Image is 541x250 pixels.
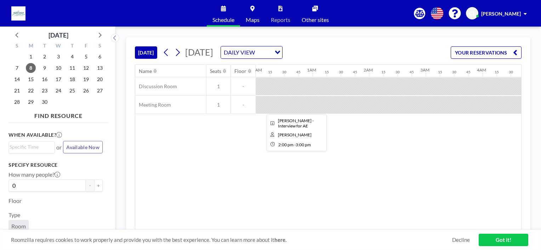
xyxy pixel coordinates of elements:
[420,67,429,73] div: 3AM
[296,70,301,74] div: 45
[63,141,103,153] button: Available Now
[8,211,20,218] label: Type
[231,83,256,90] span: -
[52,42,66,51] div: W
[26,74,36,84] span: Monday, September 15, 2025
[466,70,471,74] div: 45
[12,63,22,73] span: Sunday, September 7, 2025
[294,142,296,147] span: -
[81,86,91,96] span: Friday, September 26, 2025
[212,17,234,23] span: Schedule
[257,48,270,57] input: Search for option
[234,68,246,74] div: Floor
[12,74,22,84] span: Sunday, September 14, 2025
[95,52,105,62] span: Saturday, September 6, 2025
[509,70,513,74] div: 30
[79,42,93,51] div: F
[477,67,486,73] div: 4AM
[278,132,312,137] span: Angeline Paulite
[296,142,311,147] span: 3:00 PM
[38,42,52,51] div: T
[8,162,103,168] h3: Specify resource
[8,197,22,204] label: Floor
[135,102,171,108] span: Meeting Room
[206,83,230,90] span: 1
[325,70,329,74] div: 15
[53,52,63,62] span: Wednesday, September 3, 2025
[81,52,91,62] span: Friday, September 5, 2025
[250,67,262,73] div: 12AM
[49,30,68,40] div: [DATE]
[451,46,522,59] button: YOUR RESERVATIONS
[307,67,316,73] div: 1AM
[9,142,55,152] div: Search for option
[94,180,103,192] button: +
[381,70,386,74] div: 15
[95,63,105,73] span: Saturday, September 13, 2025
[40,74,50,84] span: Tuesday, September 16, 2025
[282,70,286,74] div: 30
[274,237,286,243] a: here.
[10,42,24,51] div: S
[395,70,400,74] div: 30
[278,142,294,147] span: 2:00 PM
[8,171,60,178] label: How many people?
[271,17,290,23] span: Reports
[481,11,521,17] span: [PERSON_NAME]
[495,70,499,74] div: 15
[67,52,77,62] span: Thursday, September 4, 2025
[11,237,452,243] span: Roomzilla requires cookies to work properly and provide you with the best experience. You can lea...
[65,42,79,51] div: T
[452,70,456,74] div: 30
[364,67,373,73] div: 2AM
[93,42,107,51] div: S
[353,70,357,74] div: 45
[26,63,36,73] span: Monday, September 8, 2025
[95,74,105,84] span: Saturday, September 20, 2025
[438,70,442,74] div: 15
[246,17,260,23] span: Maps
[26,97,36,107] span: Monday, September 29, 2025
[10,143,51,151] input: Search for option
[479,234,528,246] a: Got it!
[8,109,108,119] h4: FIND RESOURCE
[66,144,99,150] span: Available Now
[56,144,62,151] span: or
[26,86,36,96] span: Monday, September 22, 2025
[67,63,77,73] span: Thursday, September 11, 2025
[40,97,50,107] span: Tuesday, September 30, 2025
[86,180,94,192] button: -
[206,102,230,108] span: 1
[210,68,221,74] div: Seats
[81,63,91,73] span: Friday, September 12, 2025
[40,86,50,96] span: Tuesday, September 23, 2025
[278,118,314,129] span: Angeline - Interview for AE
[95,86,105,96] span: Saturday, September 27, 2025
[53,74,63,84] span: Wednesday, September 17, 2025
[40,63,50,73] span: Tuesday, September 9, 2025
[40,52,50,62] span: Tuesday, September 2, 2025
[410,70,414,74] div: 45
[53,86,63,96] span: Wednesday, September 24, 2025
[12,97,22,107] span: Sunday, September 28, 2025
[67,74,77,84] span: Thursday, September 18, 2025
[222,48,256,57] span: DAILY VIEW
[452,237,470,243] a: Decline
[26,52,36,62] span: Monday, September 1, 2025
[135,83,177,90] span: Discussion Room
[139,68,152,74] div: Name
[67,86,77,96] span: Thursday, September 25, 2025
[302,17,329,23] span: Other sites
[339,70,343,74] div: 30
[11,223,26,230] span: Room
[135,46,157,59] button: [DATE]
[81,74,91,84] span: Friday, September 19, 2025
[231,102,256,108] span: -
[221,46,282,58] div: Search for option
[185,47,213,57] span: [DATE]
[53,63,63,73] span: Wednesday, September 10, 2025
[469,10,475,17] span: CT
[268,70,272,74] div: 15
[24,42,38,51] div: M
[12,86,22,96] span: Sunday, September 21, 2025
